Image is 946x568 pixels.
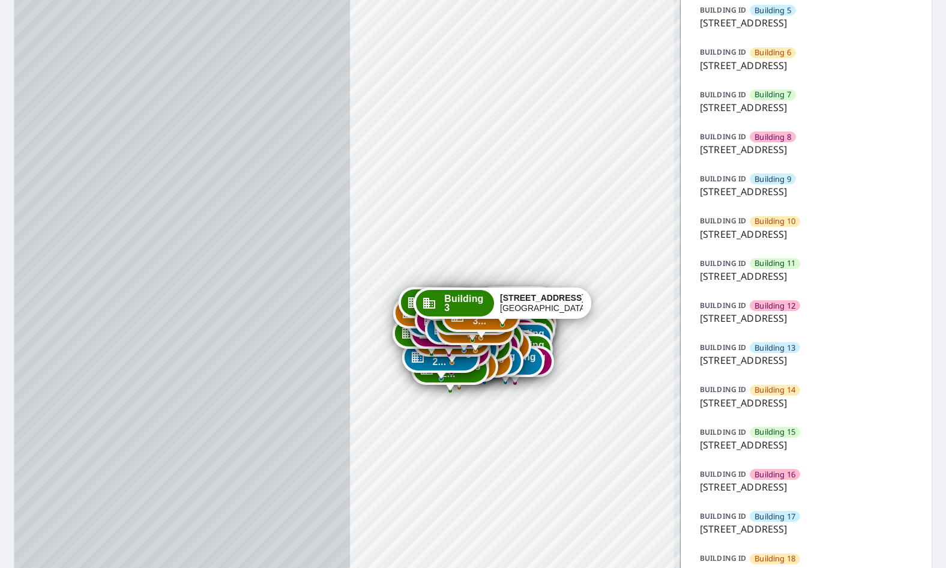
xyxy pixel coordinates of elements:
p: [STREET_ADDRESS] [700,269,912,283]
span: Building 9 [755,174,791,185]
p: BUILDING ID [700,131,746,142]
p: BUILDING ID [700,511,746,521]
div: Dropped pin, building Building 27, Commercial property, 7627 East 37th Street North Wichita, KS 6... [393,318,471,355]
div: Dropped pin, building Building 31, Commercial property, 7627 East 37th Street North Wichita, KS 6... [399,287,477,324]
p: [STREET_ADDRESS] [700,16,912,30]
span: Building 12 [755,300,795,312]
span: Building 13 [755,342,795,354]
span: Building 17 [755,511,795,522]
p: [STREET_ADDRESS] [700,142,912,157]
p: BUILDING ID [700,384,746,394]
span: Building 3... [472,307,511,325]
span: Building 11 [755,258,795,269]
span: Building 14 [755,384,795,396]
span: Building 9 [505,329,544,347]
strong: [STREET_ADDRESS] [500,293,585,303]
div: Dropped pin, building Building 3, Commercial property, 7627 East 37th Street North Wichita, KS 67226 [414,288,591,325]
p: [STREET_ADDRESS] [700,184,912,199]
p: [STREET_ADDRESS] [700,438,912,452]
span: Building 18 [755,553,795,564]
div: Dropped pin, building Building 4, Commercial property, 7627 East 37th Street North Wichita, KS 67226 [477,286,555,324]
p: BUILDING ID [700,300,746,310]
p: [STREET_ADDRESS] [700,480,912,494]
p: [STREET_ADDRESS] [700,227,912,241]
p: BUILDING ID [700,469,746,479]
p: BUILDING ID [700,427,746,437]
p: [STREET_ADDRESS] [700,396,912,410]
p: [STREET_ADDRESS] [700,100,912,115]
span: Building 6 [755,47,791,58]
p: [STREET_ADDRESS] [700,58,912,73]
span: Building 3 [444,294,488,312]
p: [STREET_ADDRESS] [700,522,912,536]
span: Building 15 [755,426,795,438]
p: BUILDING ID [700,216,746,226]
span: Building 7 [755,89,791,100]
p: BUILDING ID [700,174,746,184]
p: [STREET_ADDRESS] [700,311,912,325]
div: Dropped pin, building Building 30, Commercial property, 7627 East 37th Street North Wichita, KS 6... [393,297,471,334]
span: Building 16 [755,469,795,480]
span: Building 5 [755,5,791,16]
p: BUILDING ID [700,342,746,352]
p: BUILDING ID [700,5,746,15]
p: BUILDING ID [700,89,746,100]
span: Building 10 [755,216,795,227]
p: BUILDING ID [700,553,746,563]
div: Dropped pin, building Building 25, Commercial property, 7627 East 37th Street North Wichita, KS 6... [402,342,480,379]
span: Building 8 [755,131,791,143]
p: [STREET_ADDRESS] [700,353,912,367]
p: BUILDING ID [700,47,746,57]
span: Building 2... [432,348,471,366]
p: BUILDING ID [700,258,746,268]
div: Dropped pin, building Building 33, Commercial property, 7627 East 37th Street North Wichita, KS 6... [425,313,503,351]
div: [GEOGRAPHIC_DATA] [500,293,583,313]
